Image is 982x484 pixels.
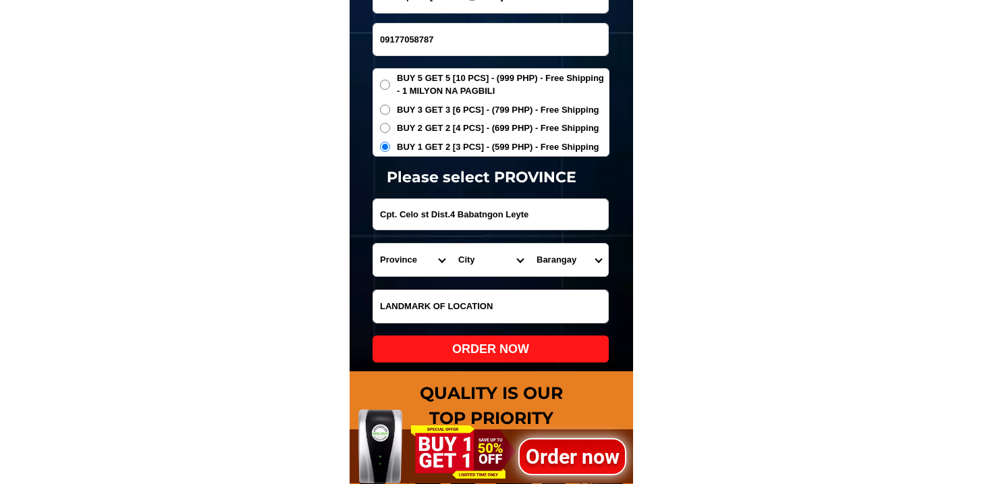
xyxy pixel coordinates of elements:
[380,123,390,133] input: BUY 2 GET 2 [4 PCS] - (699 PHP) - Free Shipping
[373,290,608,323] input: Input LANDMARKOFLOCATION
[373,199,608,230] input: Input address
[350,381,633,431] h1: QUALITY IS OUR TOP PRIORITY
[397,122,599,135] span: BUY 2 GET 2 [4 PCS] - (699 PHP) - Free Shipping
[530,244,608,276] select: Select commune
[373,24,608,55] input: Input phone_number
[397,72,609,98] span: BUY 5 GET 5 [10 PCS] - (999 PHP) - Free Shipping - 1 MILYON NA PAGBILI
[518,441,626,472] h1: Order now
[397,140,599,154] span: BUY 1 GET 2 [3 PCS] - (599 PHP) - Free Shipping
[397,103,599,117] span: BUY 3 GET 3 [6 PCS] - (799 PHP) - Free Shipping
[340,166,624,188] h1: Please select PROVINCE
[380,80,390,90] input: BUY 5 GET 5 [10 PCS] - (999 PHP) - Free Shipping - 1 MILYON NA PAGBILI
[380,142,390,152] input: BUY 1 GET 2 [3 PCS] - (599 PHP) - Free Shipping
[452,244,530,276] select: Select district
[373,340,609,358] div: ORDER NOW
[380,105,390,115] input: BUY 3 GET 3 [6 PCS] - (799 PHP) - Free Shipping
[373,244,452,276] select: Select province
